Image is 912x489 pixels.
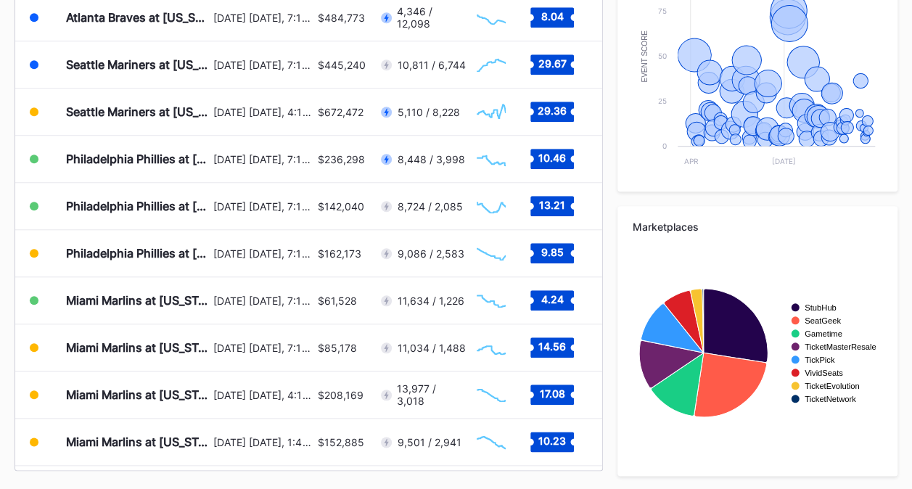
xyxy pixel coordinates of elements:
svg: Chart title [469,282,513,319]
div: Seattle Mariners at [US_STATE][GEOGRAPHIC_DATA] ([PERSON_NAME][GEOGRAPHIC_DATA] Replica Giveaway/... [66,57,210,72]
div: [DATE] [DATE], 4:10PM [213,389,314,401]
text: TicketNetwork [805,395,856,403]
text: VividSeats [805,369,843,377]
div: [DATE] [DATE], 7:10PM [213,153,314,165]
div: $445,240 [318,59,366,71]
text: StubHub [805,303,837,312]
svg: Chart title [469,188,513,224]
text: 75 [658,7,667,15]
div: Miami Marlins at [US_STATE] Mets [66,435,210,449]
text: 17.08 [540,387,565,400]
div: 9,086 / 2,583 [398,247,464,260]
div: $484,773 [318,12,365,24]
text: [DATE] [772,157,796,165]
text: TickPick [805,356,835,364]
div: Miami Marlins at [US_STATE] Mets (Fireworks Night) [66,340,210,355]
div: Philadelphia Phillies at [US_STATE] Mets [66,152,210,166]
text: SeatGeek [805,316,841,325]
svg: Chart title [469,94,513,130]
div: Marketplaces [632,221,883,233]
div: [DATE] [DATE], 7:10PM [213,342,314,354]
div: Seattle Mariners at [US_STATE] Mets ([PERSON_NAME] Bobblehead Giveaway) [66,104,210,119]
div: $85,178 [318,342,357,354]
div: $162,173 [318,247,361,260]
div: [DATE] [DATE], 7:10PM [213,295,314,307]
text: 4.24 [541,293,564,305]
div: Miami Marlins at [US_STATE] Mets ([PERSON_NAME] Giveaway) [66,387,210,402]
text: 14.56 [538,340,566,353]
svg: Chart title [632,244,882,461]
svg: Chart title [469,329,513,366]
div: $236,298 [318,153,365,165]
text: 9.85 [541,246,564,258]
div: 10,811 / 6,744 [398,59,466,71]
text: 8.04 [541,10,564,22]
div: [DATE] [DATE], 1:40PM [213,436,314,448]
text: Apr [684,157,699,165]
div: Miami Marlins at [US_STATE] Mets [66,293,210,308]
svg: Chart title [469,377,513,413]
text: TicketEvolution [805,382,859,390]
div: $672,472 [318,106,363,118]
div: 11,634 / 1,226 [398,295,464,307]
div: $152,885 [318,436,364,448]
div: [DATE] [DATE], 4:10PM [213,106,314,118]
div: Atlanta Braves at [US_STATE] Mets (Player Replica Jersey Giveaway) [66,10,210,25]
div: [DATE] [DATE], 7:10PM [213,247,314,260]
text: 50 [658,52,667,60]
text: 10.46 [538,152,566,164]
div: 13,977 / 3,018 [397,382,465,407]
div: 5,110 / 8,228 [398,106,460,118]
text: Event Score [641,30,649,82]
text: Gametime [805,329,842,338]
div: 8,448 / 3,998 [398,153,465,165]
svg: Chart title [469,46,513,83]
div: Philadelphia Phillies at [US_STATE] Mets (SNY Players Pins Featuring [PERSON_NAME], [PERSON_NAME]... [66,199,210,213]
text: 0 [662,141,667,150]
div: [DATE] [DATE], 7:10PM [213,200,314,213]
div: Philadelphia Phillies at [US_STATE] Mets [66,246,210,260]
text: 10.23 [538,435,566,447]
div: $61,528 [318,295,357,307]
svg: Chart title [469,141,513,177]
div: [DATE] [DATE], 7:10PM [213,59,314,71]
div: $142,040 [318,200,364,213]
div: [DATE] [DATE], 7:10PM [213,12,314,24]
text: 25 [658,96,667,105]
div: 4,346 / 12,098 [397,5,466,30]
div: 9,501 / 2,941 [398,436,461,448]
text: 29.36 [538,104,567,117]
text: TicketMasterResale [805,342,876,351]
svg: Chart title [469,424,513,460]
text: 29.67 [538,57,567,70]
div: 11,034 / 1,488 [398,342,466,354]
text: 13.21 [539,199,565,211]
svg: Chart title [469,235,513,271]
div: 8,724 / 2,085 [398,200,463,213]
div: $208,169 [318,389,363,401]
